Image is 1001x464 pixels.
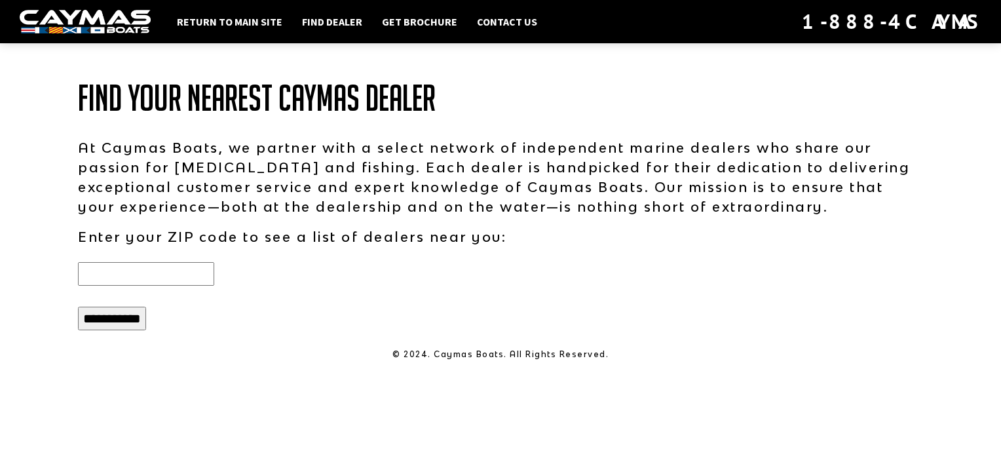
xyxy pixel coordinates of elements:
[78,138,923,216] p: At Caymas Boats, we partner with a select network of independent marine dealers who share our pas...
[802,7,981,36] div: 1-888-4CAYMAS
[295,13,369,30] a: Find Dealer
[78,227,923,246] p: Enter your ZIP code to see a list of dealers near you:
[20,10,151,34] img: white-logo-c9c8dbefe5ff5ceceb0f0178aa75bf4bb51f6bca0971e226c86eb53dfe498488.png
[78,349,923,360] p: © 2024. Caymas Boats. All Rights Reserved.
[78,79,923,118] h1: Find Your Nearest Caymas Dealer
[470,13,544,30] a: Contact Us
[170,13,289,30] a: Return to main site
[375,13,464,30] a: Get Brochure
